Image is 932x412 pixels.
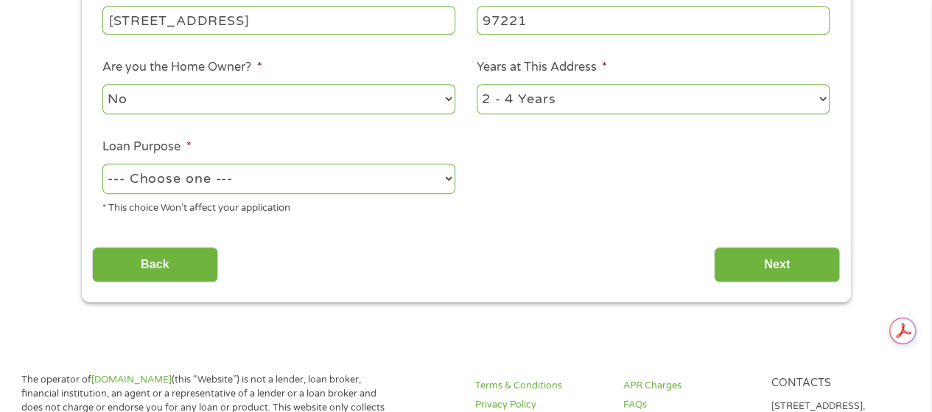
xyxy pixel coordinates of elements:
label: Years at This Address [477,60,607,75]
input: 1 Main Street [102,6,455,34]
h4: Contacts [771,377,902,391]
a: FAQs [623,398,754,412]
a: [DOMAIN_NAME] [91,374,172,385]
label: Loan Purpose [102,139,191,155]
div: * This choice Won’t affect your application [102,196,455,216]
label: Are you the Home Owner? [102,60,262,75]
input: Back [92,247,218,283]
a: Privacy Policy [475,398,606,412]
a: APR Charges [623,379,754,393]
input: Next [714,247,840,283]
a: Terms & Conditions [475,379,606,393]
